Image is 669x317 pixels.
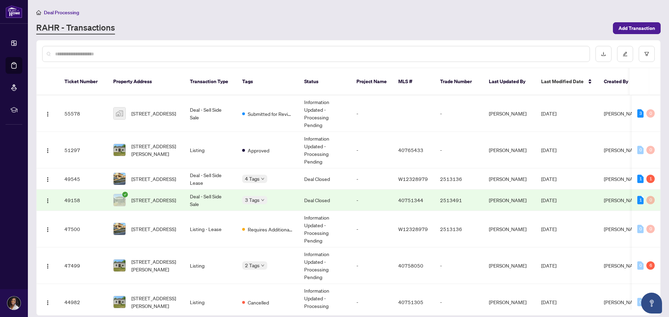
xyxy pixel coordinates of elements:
[261,198,264,202] span: down
[435,95,483,132] td: -
[237,68,299,95] th: Tags
[42,223,53,235] button: Logo
[398,262,423,269] span: 40758050
[637,225,644,233] div: 0
[131,225,176,233] span: [STREET_ADDRESS]
[435,247,483,284] td: -
[248,146,269,154] span: Approved
[131,196,176,204] span: [STREET_ADDRESS]
[351,68,393,95] th: Project Name
[42,296,53,308] button: Logo
[45,111,51,117] img: Logo
[184,132,237,168] td: Listing
[114,108,125,119] img: thumbnail-img
[646,196,655,204] div: 0
[245,175,260,183] span: 4 Tags
[541,197,556,203] span: [DATE]
[435,132,483,168] td: -
[637,109,644,118] div: 3
[541,226,556,232] span: [DATE]
[36,10,41,15] span: home
[623,51,628,56] span: edit
[637,298,644,306] div: 0
[114,173,125,185] img: thumbnail-img
[114,296,125,308] img: thumbnail-img
[248,110,293,118] span: Submitted for Review
[646,146,655,154] div: 0
[483,190,536,211] td: [PERSON_NAME]
[184,247,237,284] td: Listing
[604,226,641,232] span: [PERSON_NAME]
[7,296,21,310] img: Profile Icon
[604,197,641,203] span: [PERSON_NAME]
[601,51,606,56] span: download
[393,68,435,95] th: MLS #
[299,168,351,190] td: Deal Closed
[184,168,237,190] td: Deal - Sell Side Lease
[351,190,393,211] td: -
[483,211,536,247] td: [PERSON_NAME]
[398,197,423,203] span: 40751344
[42,260,53,271] button: Logo
[644,51,649,56] span: filter
[637,146,644,154] div: 0
[541,147,556,153] span: [DATE]
[131,110,176,117] span: [STREET_ADDRESS]
[483,247,536,284] td: [PERSON_NAME]
[604,299,641,305] span: [PERSON_NAME]
[59,95,108,132] td: 55578
[114,144,125,156] img: thumbnail-img
[59,190,108,211] td: 49158
[604,110,641,117] span: [PERSON_NAME]
[42,108,53,119] button: Logo
[435,190,483,211] td: 2513491
[351,211,393,247] td: -
[45,263,51,269] img: Logo
[184,211,237,247] td: Listing - Lease
[637,196,644,204] div: 1
[637,175,644,183] div: 1
[536,68,598,95] th: Last Modified Date
[483,95,536,132] td: [PERSON_NAME]
[351,168,393,190] td: -
[36,22,115,34] a: RAHR - Transactions
[108,68,184,95] th: Property Address
[641,293,662,314] button: Open asap
[541,176,556,182] span: [DATE]
[59,168,108,190] td: 49545
[59,132,108,168] td: 51297
[59,68,108,95] th: Ticket Number
[299,211,351,247] td: Information Updated - Processing Pending
[398,299,423,305] span: 40751305
[398,176,428,182] span: W12328979
[646,109,655,118] div: 0
[114,223,125,235] img: thumbnail-img
[184,190,237,211] td: Deal - Sell Side Sale
[617,46,633,62] button: edit
[541,110,556,117] span: [DATE]
[541,78,584,85] span: Last Modified Date
[245,261,260,269] span: 2 Tags
[398,226,428,232] span: W12328979
[351,132,393,168] td: -
[639,46,655,62] button: filter
[44,9,79,16] span: Deal Processing
[261,177,264,181] span: down
[604,262,641,269] span: [PERSON_NAME]
[483,168,536,190] td: [PERSON_NAME]
[245,196,260,204] span: 3 Tags
[59,211,108,247] td: 47500
[299,190,351,211] td: Deal Closed
[595,46,612,62] button: download
[299,95,351,132] td: Information Updated - Processing Pending
[42,144,53,156] button: Logo
[131,258,179,273] span: [STREET_ADDRESS][PERSON_NAME]
[646,225,655,233] div: 0
[483,68,536,95] th: Last Updated By
[435,168,483,190] td: 2513136
[131,142,179,158] span: [STREET_ADDRESS][PERSON_NAME]
[131,175,176,183] span: [STREET_ADDRESS]
[45,227,51,232] img: Logo
[45,300,51,306] img: Logo
[646,175,655,183] div: 1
